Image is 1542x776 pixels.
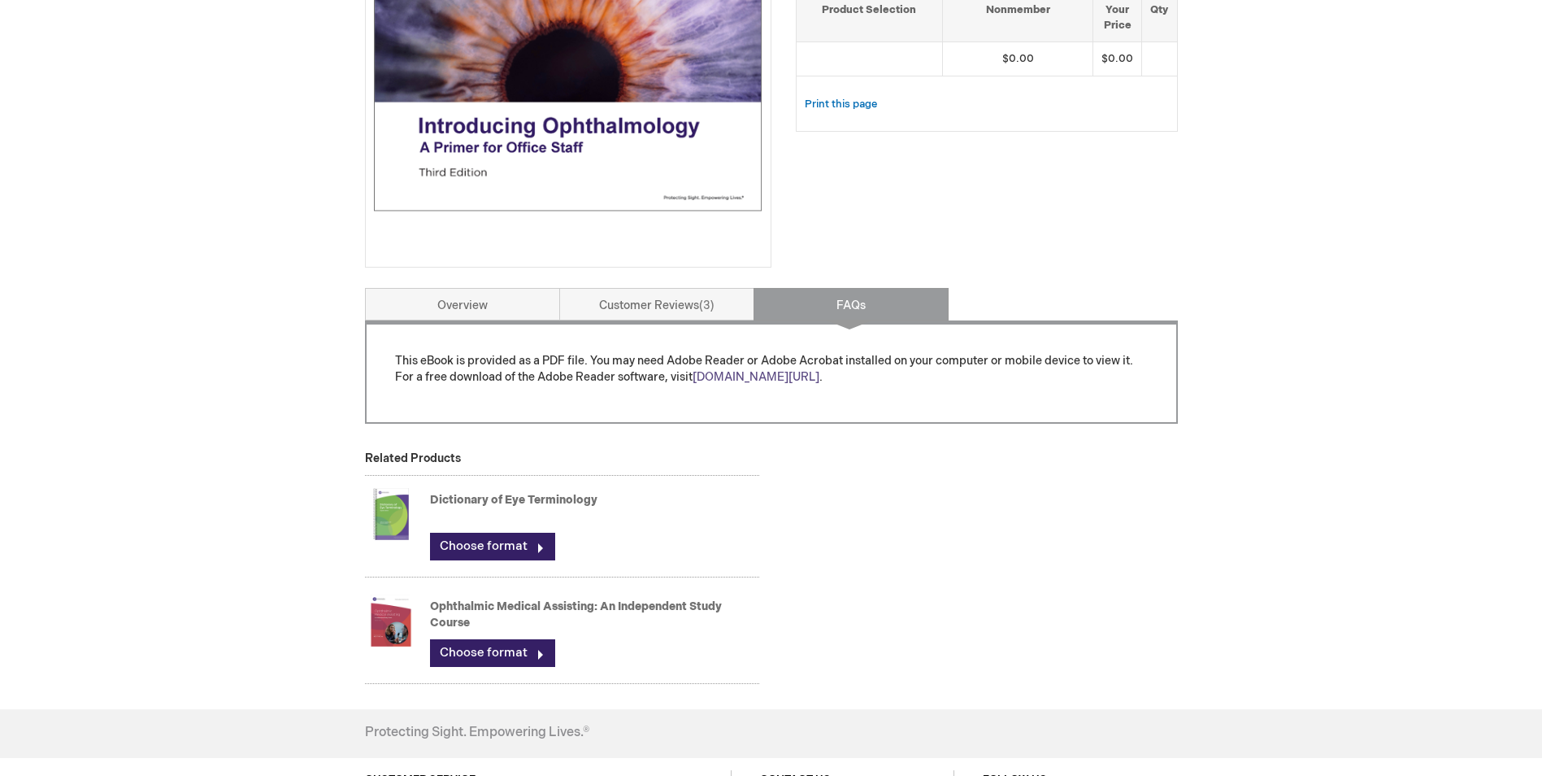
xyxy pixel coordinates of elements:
[942,42,1093,76] td: $0.00
[754,288,949,320] a: FAQs
[365,288,560,320] a: Overview
[430,533,555,560] a: Choose format
[430,599,722,630] a: Ophthalmic Medical Assisting: An Independent Study Course
[699,299,715,312] span: 3
[365,588,417,653] img: Ophthalmic Medical Assisting: An Independent Study Course
[365,726,589,740] h4: Protecting Sight. Empowering Lives.®
[1093,42,1142,76] td: $0.00
[365,482,417,547] img: Dictionary of Eye Terminology
[559,288,754,320] a: Customer Reviews3
[365,451,461,465] strong: Related Products
[395,353,1148,386] p: This eBook is provided as a PDF file. You may need Adobe Reader or Adobe Acrobat installed on you...
[430,639,555,667] a: Choose format
[805,94,877,115] a: Print this page
[693,370,819,384] a: [DOMAIN_NAME][URL]
[430,493,597,507] a: Dictionary of Eye Terminology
